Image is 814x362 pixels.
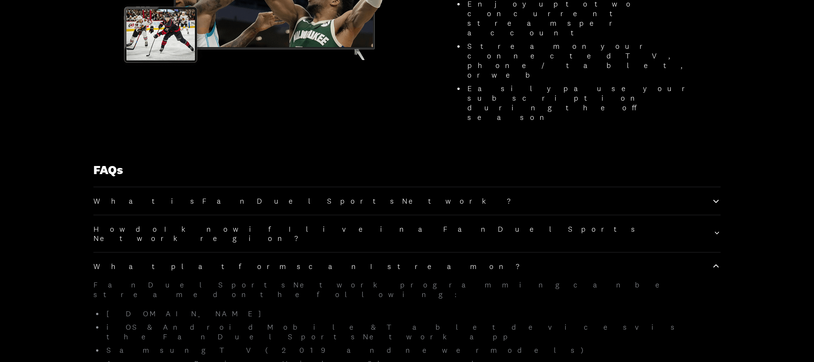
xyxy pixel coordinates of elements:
[465,84,704,122] li: Easily pause your subscription during the off season
[103,322,721,342] li: iOS & Android Mobile & Tablet devices vis the FanDuel Sports Network app
[93,163,721,187] h1: FAQs
[93,262,533,271] h2: What platforms can I stream on?
[93,280,721,299] p: FanDuel Sports Network programming can be streamed on the following:
[93,196,525,206] h2: What is FanDuel Sports Network?
[103,345,721,355] li: Samsung TV (2019 and newer models)
[103,309,721,319] li: [DOMAIN_NAME]
[465,42,704,80] li: Stream on your connected TV, phone/tablet, or web
[93,224,713,243] h2: How do I know if I live in a FanDuel Sports Network region?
